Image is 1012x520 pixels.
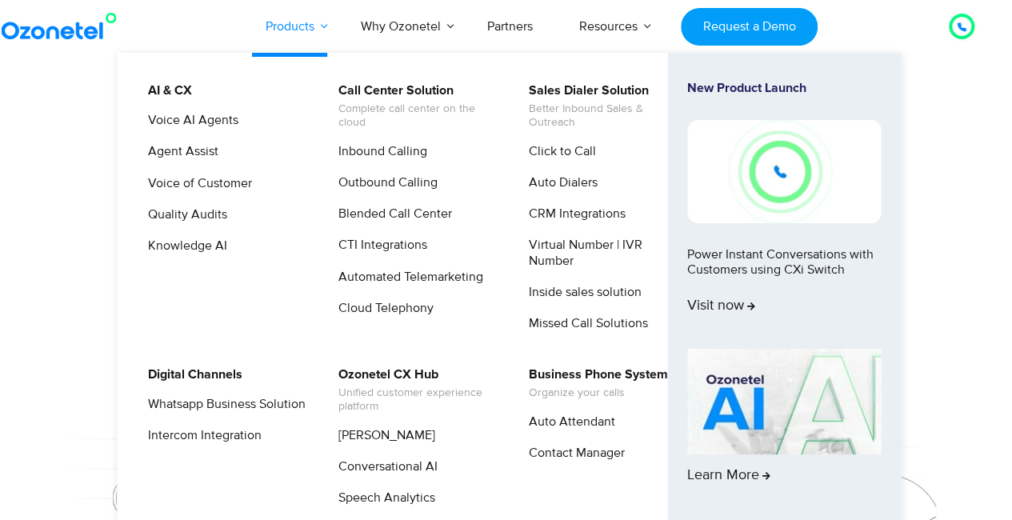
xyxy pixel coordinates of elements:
a: Outbound Calling [328,173,440,193]
a: AI & CX [138,81,194,101]
img: AI [687,349,881,454]
a: Auto Dialers [518,173,600,193]
a: Intercom Integration [138,426,264,446]
a: Blended Call Center [328,204,454,224]
a: Agent Assist [138,142,221,162]
a: Conversational AI [328,457,440,477]
a: Ozonetel CX HubUnified customer experience platform [328,365,498,416]
a: Virtual Number | IVR Number [518,235,689,270]
a: New Product LaunchPower Instant Conversations with Customers using CXi SwitchVisit now [687,81,881,342]
a: Speech Analytics [328,488,438,508]
span: Organize your calls [529,386,668,400]
a: Cloud Telephony [328,298,436,318]
a: Sales Dialer SolutionBetter Inbound Sales & Outreach [518,81,689,132]
span: Complete call center on the cloud [338,102,496,130]
a: Click to Call [518,142,598,162]
span: Unified customer experience platform [338,386,496,414]
a: Learn More [687,349,881,512]
a: Contact Manager [518,443,627,463]
a: Automated Telemarketing [328,267,486,287]
div: Customer Experiences [48,143,936,220]
a: Quality Audits [138,205,230,225]
a: [PERSON_NAME] [328,426,438,446]
a: Inbound Calling [328,142,430,162]
a: Call Center SolutionComplete call center on the cloud [328,81,498,132]
div: Orchestrate Intelligent [48,102,936,153]
a: Auto Attendant [518,412,618,432]
a: Knowledge AI [138,236,230,256]
a: Request a Demo [681,8,818,46]
span: Learn More [687,467,770,485]
span: Visit now [687,298,755,315]
a: Whatsapp Business Solution [138,394,308,414]
a: Missed Call Solutions [518,314,650,334]
a: CRM Integrations [518,204,628,224]
a: Business Phone SystemOrganize your calls [518,365,670,402]
img: New-Project-17.png [687,120,881,222]
a: Inside sales solution [518,282,644,302]
span: Better Inbound Sales & Outreach [529,102,686,130]
a: Voice AI Agents [138,110,241,130]
a: Voice of Customer [138,174,254,194]
a: Digital Channels [138,365,245,385]
a: CTI Integrations [328,235,430,255]
div: Turn every conversation into a growth engine for your enterprise. [48,221,936,238]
